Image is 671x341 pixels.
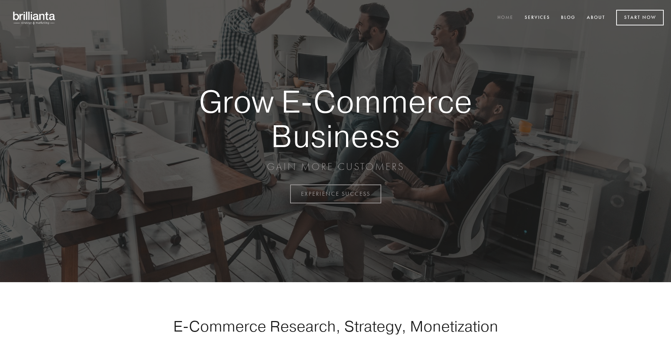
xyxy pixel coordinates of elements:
a: Services [520,12,555,24]
img: brillianta - research, strategy, marketing [7,7,62,28]
a: Blog [556,12,580,24]
h1: E-Commerce Research, Strategy, Monetization [150,317,521,335]
a: About [582,12,610,24]
a: EXPERIENCE SUCCESS [290,184,381,203]
p: GAIN MORE CUSTOMERS [174,160,497,173]
a: Home [493,12,518,24]
a: Start Now [616,10,664,25]
strong: Grow E-Commerce Business [174,84,497,153]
